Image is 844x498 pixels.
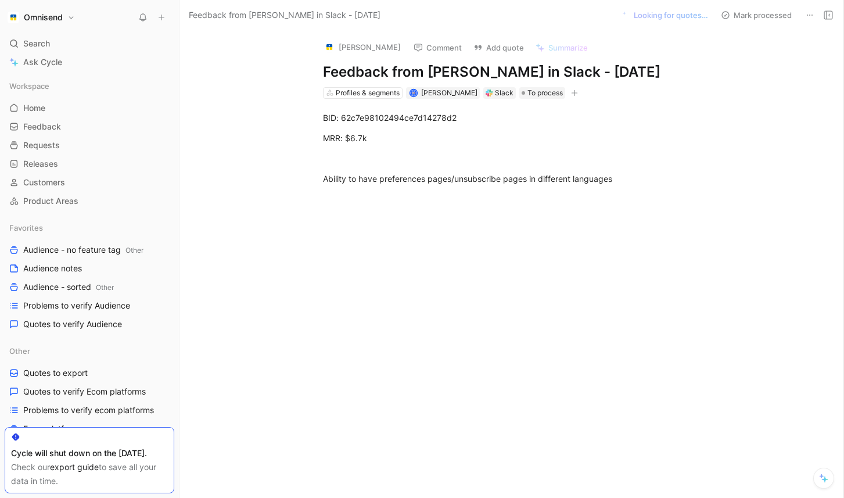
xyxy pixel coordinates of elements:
[5,9,78,26] button: OmnisendOmnisend
[323,173,725,185] div: Ability to have preferences pages/unsubscribe pages in different languages
[519,87,565,99] div: To process
[23,195,78,207] span: Product Areas
[495,87,513,99] div: Slack
[5,241,174,259] a: Audience - no feature tagOther
[23,423,82,435] span: Ecom platforms
[9,345,30,357] span: Other
[23,102,45,114] span: Home
[5,342,174,360] div: Other
[23,263,82,274] span: Audience notes
[323,63,725,81] h1: Feedback from [PERSON_NAME] in Slack - [DATE]
[5,137,174,154] a: Requests
[5,297,174,314] a: Problems to verify Audience
[617,7,713,23] button: Looking for quotes…
[23,244,143,256] span: Audience - no feature tag
[5,155,174,173] a: Releases
[5,316,174,333] a: Quotes to verify Audience
[5,192,174,210] a: Product Areas
[5,402,174,419] a: Problems to verify ecom platforms
[411,90,417,96] img: avatar
[23,404,154,416] span: Problems to verify ecom platforms
[50,462,99,472] a: export guide
[23,121,61,132] span: Feedback
[421,88,477,97] span: [PERSON_NAME]
[189,8,380,22] span: Feedback from [PERSON_NAME] in Slack - [DATE]
[23,139,60,151] span: Requests
[408,40,467,56] button: Comment
[5,53,174,71] a: Ask Cycle
[5,174,174,191] a: Customers
[24,12,63,23] h1: Omnisend
[23,158,58,170] span: Releases
[336,87,400,99] div: Profiles & segments
[23,367,88,379] span: Quotes to export
[23,300,130,311] span: Problems to verify Audience
[5,278,174,296] a: Audience - sortedOther
[5,219,174,237] div: Favorites
[5,99,174,117] a: Home
[9,222,43,234] span: Favorites
[5,35,174,52] div: Search
[23,281,114,293] span: Audience - sorted
[323,132,725,144] div: MRR: $6.7k
[5,77,174,95] div: Workspace
[11,460,168,488] div: Check our to save all your data in time.
[530,40,593,56] button: Summarize
[11,446,168,460] div: Cycle will shut down on the [DATE].
[23,318,122,330] span: Quotes to verify Audience
[96,283,114,292] span: Other
[468,40,529,56] button: Add quote
[5,260,174,277] a: Audience notes
[5,383,174,400] a: Quotes to verify Ecom platforms
[8,12,19,23] img: Omnisend
[5,364,174,382] a: Quotes to export
[318,38,406,56] button: logo[PERSON_NAME]
[5,118,174,135] a: Feedback
[323,112,725,124] div: BID: 62c7e98102494ce7d14278d2
[527,87,563,99] span: To process
[125,246,143,255] span: Other
[23,37,50,51] span: Search
[23,177,65,188] span: Customers
[324,41,335,53] img: logo
[23,55,62,69] span: Ask Cycle
[23,386,146,397] span: Quotes to verify Ecom platforms
[548,42,588,53] span: Summarize
[5,420,174,438] a: Ecom platforms
[716,7,797,23] button: Mark processed
[9,80,49,92] span: Workspace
